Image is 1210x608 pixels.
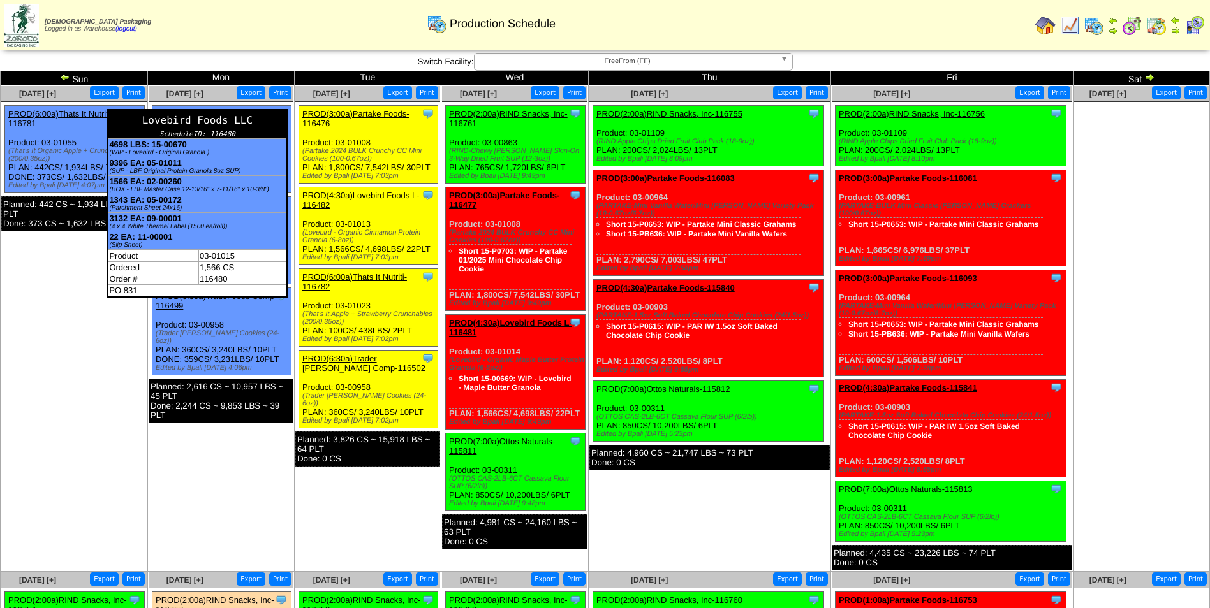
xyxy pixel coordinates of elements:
td: Sun [1,71,148,85]
img: Tooltip [275,107,288,120]
a: [DATE] [+] [19,89,56,98]
div: Edited by Bpali [DATE] 7:02pm [302,335,438,343]
div: Product: 03-00964 PLAN: 2,790CS / 7,003LBS / 47PLT [593,170,823,276]
a: PROD(6:30a)Trader [PERSON_NAME] Comp-116502 [302,354,425,373]
div: Edited by Bpali [DATE] 4:06pm [156,364,291,372]
span: [DATE] [+] [1089,89,1126,98]
button: Export [1152,86,1181,99]
a: PROD(4:30a)Partake Foods-115840 [596,283,735,293]
button: Print [122,572,145,586]
div: Edited by Bpali [DATE] 9:55pm [839,466,1066,474]
div: (SUP - LBF Original Protein Granola 8oz SUP) [109,168,285,175]
a: PROD(6:30a)Trader Joes Comp-116499 [156,291,277,310]
div: Planned: 4,435 CS ~ 23,226 LBS ~ 74 PLT Done: 0 CS [832,545,1072,570]
a: PROD(6:00a)Thats It Nutriti-116781 [8,109,113,128]
button: Export [237,86,265,99]
img: Tooltip [422,270,434,283]
div: Planned: 4,960 CS ~ 21,747 LBS ~ 73 PLT Done: 0 CS [589,445,830,470]
img: Tooltip [275,593,288,606]
img: calendarprod.gif [1084,15,1104,36]
span: [DATE] [+] [873,575,910,584]
img: arrowright.gif [1144,72,1155,82]
img: Tooltip [422,352,434,365]
div: (WIP - Lovebird - Original Granola ) [109,149,285,156]
a: PROD(7:00a)Ottos Naturals-115812 [596,384,730,394]
div: Edited by Bpali [DATE] 8:10pm [839,155,1066,163]
img: Tooltip [1050,482,1063,495]
button: Export [531,86,559,99]
b: 9396 EA: 05-01011 [109,158,181,168]
b: 22 EA: 11-00001 [109,232,172,242]
div: (OTTOS CAS-2LB-6CT Cassava Flour SUP (6/2lb)) [449,475,585,490]
div: (OTTOS CAS-2LB-6CT Cassava Flour SUP (6/2lb)) [596,413,823,421]
div: Edited by Bpali [DATE] 4:07pm [8,182,144,189]
img: line_graph.gif [1059,15,1080,36]
div: (PARTAKE-Mini Vanilla Wafer/Mini [PERSON_NAME] Variety Pack (10-0.67oz/6-7oz)) [596,202,823,217]
a: Short 15-00669: WIP - Lovebird - Maple Butter Granola [459,374,572,392]
a: PROD(2:00a)RIND Snacks, Inc-116755 [596,109,742,119]
a: PROD(7:00a)Ottos Naturals-115811 [449,437,555,456]
img: Tooltip [422,189,434,201]
div: Product: 03-00311 PLAN: 850CS / 10,200LBS / 6PLT [593,381,823,442]
span: [DATE] [+] [19,575,56,584]
img: Tooltip [422,107,434,120]
div: Planned: 3,826 CS ~ 15,918 LBS ~ 64 PLT Done: 0 CS [295,431,440,467]
div: Edited by Bpali [DATE] 7:03pm [302,254,438,261]
span: [DATE] [+] [460,89,497,98]
a: PROD(3:00a)Partake Foods-116476 [302,109,409,128]
button: Export [383,86,412,99]
a: [DATE] [+] [460,575,497,584]
div: Lovebird Foods LLC [108,110,286,130]
div: Planned: 442 CS ~ 1,934 LBS ~ 7 PLT Done: 373 CS ~ 1,632 LBS ~ 6 PLT [1,196,147,231]
span: FreeFrom (FF) [480,54,776,69]
td: 03-01015 [199,250,286,261]
button: Print [806,86,828,99]
a: Short 15-PB636: WIP - Partake Mini Vanilla Wafers [606,229,787,238]
div: Edited by Bpali [DATE] 7:02pm [302,417,438,424]
div: (PARTAKE-1.5oz Soft Baked Chocolate Chip Cookies (24/1.5oz)) [839,412,1066,419]
img: Tooltip [569,316,582,329]
div: (Parchment Sheet 24x16) [109,205,285,212]
img: Tooltip [128,107,141,120]
div: Product: 03-01055 PLAN: 442CS / 1,934LBS / 7PLT DONE: 373CS / 1,632LBS / 6PLT [5,106,145,193]
div: (PARTAKE-1.5oz Soft Baked Chocolate Chip Cookies (24/1.5oz)) [596,312,823,319]
button: Export [90,86,119,99]
button: Export [90,572,119,586]
div: Edited by Bpali [DATE] 9:49pm [449,172,585,180]
div: (BOX - LBF Master Case 12-13/16" x 7-11/16" x 10-3/8") [109,186,285,193]
button: Print [416,86,438,99]
img: arrowright.gif [1170,25,1181,36]
td: Mon [147,71,294,85]
a: [DATE] [+] [873,89,910,98]
button: Export [773,572,802,586]
div: Edited by Bpali [DATE] 8:09pm [596,155,823,163]
span: [DEMOGRAPHIC_DATA] Packaging [45,18,151,25]
button: Print [806,572,828,586]
div: Product: 03-00311 PLAN: 850CS / 10,200LBS / 6PLT [835,481,1066,542]
a: PROD(7:00a)Ottos Naturals-115813 [839,484,973,494]
a: [DATE] [+] [1089,575,1126,584]
div: Edited by Bpali [DATE] 5:23pm [839,530,1066,538]
div: (RIND Apple Chips Dried Fruit Club Pack (18-9oz)) [839,138,1066,145]
div: Edited by Bpali [DATE] 9:48pm [449,500,585,507]
button: Export [773,86,802,99]
button: Print [563,572,586,586]
div: Product: 03-00863 PLAN: 765CS / 1,720LBS / 6PLT [445,106,585,184]
div: (PARTAKE-Mini Vanilla Wafer/Mini [PERSON_NAME] Variety Pack (10-0.67oz/6-7oz)) [839,302,1066,317]
a: PROD(3:00a)Partake Foods-116081 [839,173,977,183]
a: [DATE] [+] [166,575,203,584]
a: Short 15-P0653: WIP - Partake Mini Classic Grahams [848,220,1039,229]
a: PROD(2:00a)RIND Snacks, Inc-116756 [839,109,985,119]
a: PROD(3:00a)Partake Foods-116477 [449,191,559,210]
div: (That's It Apple + Strawberry Crunchables (200/0.35oz)) [302,310,438,326]
b: 4698 LBS: 15-00670 [109,140,186,149]
div: (Trader [PERSON_NAME] Cookies (24-6oz)) [156,329,291,345]
a: PROD(6:00a)Thats It Nutriti-116782 [302,272,407,291]
button: Export [1015,86,1044,99]
img: Tooltip [1050,107,1063,120]
a: PROD(4:30a)Partake Foods-115841 [839,383,977,393]
b: 3132 EA: 09-00001 [109,214,181,223]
